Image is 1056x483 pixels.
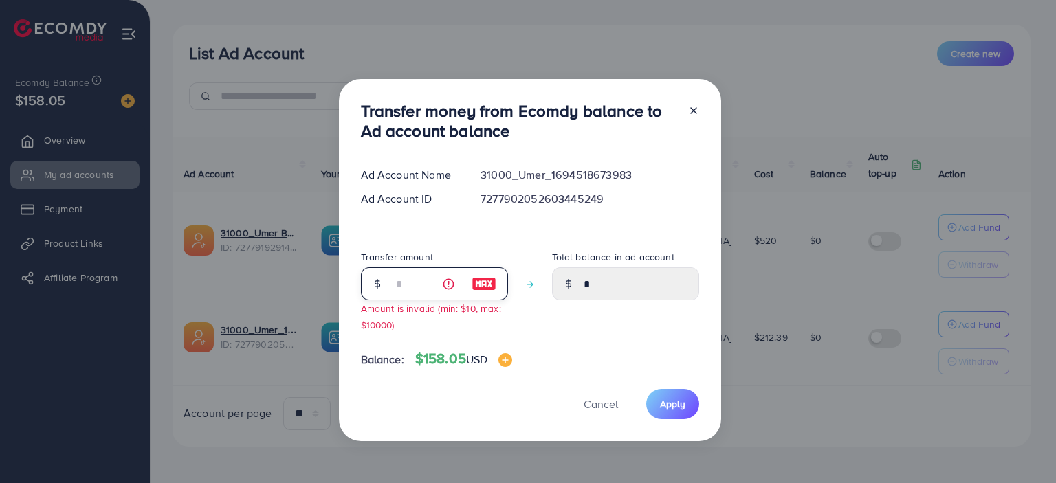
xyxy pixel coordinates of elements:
[350,191,470,207] div: Ad Account ID
[998,421,1046,473] iframe: Chat
[472,276,496,292] img: image
[361,250,433,264] label: Transfer amount
[470,191,709,207] div: 7277902052603445249
[470,167,709,183] div: 31000_Umer_1694518673983
[646,389,699,418] button: Apply
[350,167,470,183] div: Ad Account Name
[466,352,487,367] span: USD
[552,250,674,264] label: Total balance in ad account
[498,353,512,367] img: image
[566,389,635,418] button: Cancel
[361,302,501,330] small: Amount is invalid (min: $10, max: $10000)
[660,397,685,411] span: Apply
[361,101,677,141] h3: Transfer money from Ecomdy balance to Ad account balance
[584,396,618,412] span: Cancel
[361,352,404,368] span: Balance:
[415,350,513,368] h4: $158.05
